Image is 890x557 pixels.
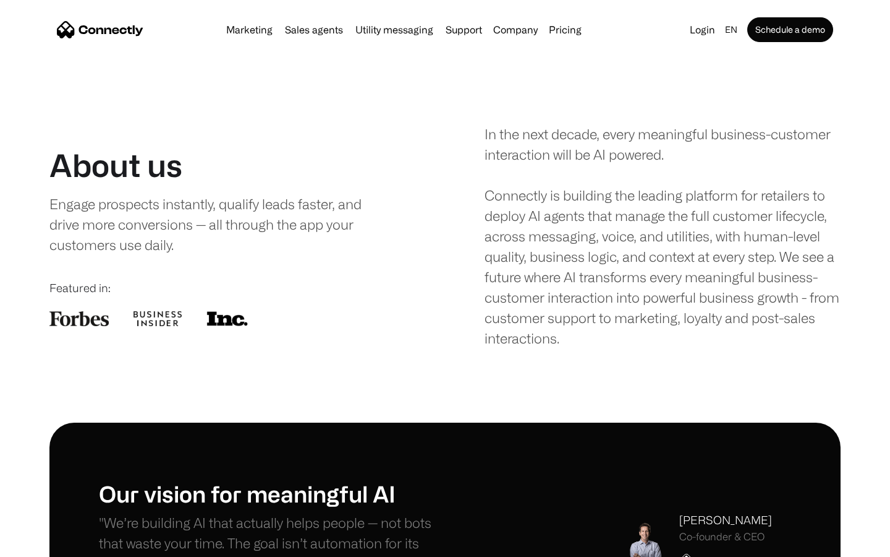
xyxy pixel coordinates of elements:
div: Engage prospects instantly, qualify leads faster, and drive more conversions — all through the ap... [49,194,388,255]
h1: About us [49,147,182,184]
div: In the next decade, every meaningful business-customer interaction will be AI powered. Connectly ... [485,124,841,348]
a: Login [685,21,720,38]
aside: Language selected: English [12,534,74,553]
a: Marketing [221,25,278,35]
ul: Language list [25,535,74,553]
h1: Our vision for meaningful AI [99,480,445,507]
a: Pricing [544,25,587,35]
div: Company [493,21,538,38]
a: Support [441,25,487,35]
a: Utility messaging [350,25,438,35]
div: en [725,21,737,38]
div: Co-founder & CEO [679,531,772,543]
div: Featured in: [49,280,405,296]
a: Sales agents [280,25,348,35]
a: Schedule a demo [747,17,833,42]
div: [PERSON_NAME] [679,512,772,529]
